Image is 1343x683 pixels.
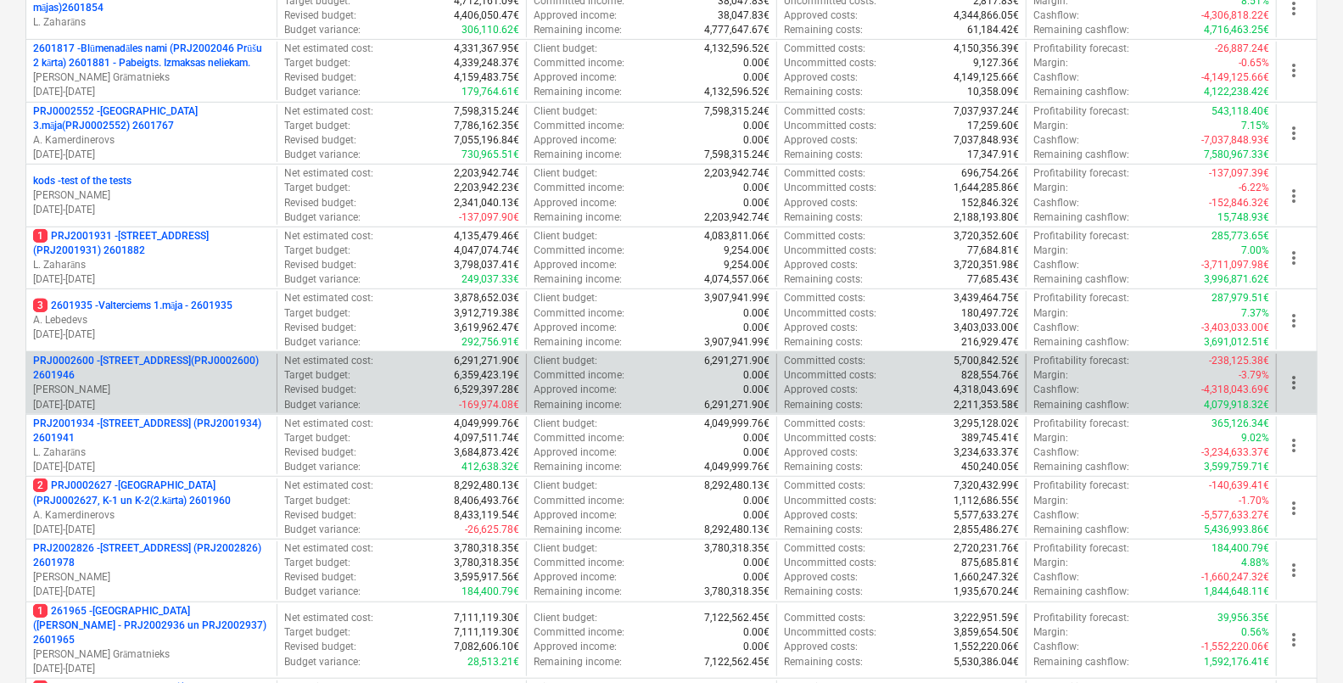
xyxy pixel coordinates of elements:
[33,460,270,474] p: [DATE] - [DATE]
[1239,181,1269,195] p: -6.22%
[1033,368,1068,383] p: Margin :
[1284,435,1304,456] span: more_vert
[724,244,769,258] p: 9,254.00€
[462,460,519,474] p: 412,638.32€
[743,196,769,210] p: 0.00€
[1209,354,1269,368] p: -238,125.38€
[743,306,769,321] p: 0.00€
[704,23,769,37] p: 4,777,647.67€
[33,445,270,460] p: L. Zaharāns
[704,417,769,431] p: 4,049,999.76€
[33,417,270,445] p: PRJ2001934 - [STREET_ADDRESS] (PRJ2001934) 2601941
[534,210,622,225] p: Remaining income :
[967,244,1019,258] p: 77,684.81€
[743,445,769,460] p: 0.00€
[1033,383,1079,397] p: Cashflow :
[1201,321,1269,335] p: -3,403,033.00€
[1201,383,1269,397] p: -4,318,043.69€
[1241,431,1269,445] p: 9.02%
[743,181,769,195] p: 0.00€
[724,258,769,272] p: 9,254.00€
[784,42,865,56] p: Committed costs :
[784,383,858,397] p: Approved costs :
[534,354,597,368] p: Client budget :
[284,181,350,195] p: Target budget :
[534,119,624,133] p: Committed income :
[704,210,769,225] p: 2,203,942.74€
[534,56,624,70] p: Committed income :
[33,42,270,100] div: 2601817 -Blūmenadāles nami (PRJ2002046 Prūšu 2 kārta) 2601881 - Pabeigts. Izmaksas neliekam.[PERS...
[33,328,270,342] p: [DATE] - [DATE]
[534,133,617,148] p: Approved income :
[459,210,519,225] p: -137,097.90€
[1033,148,1129,162] p: Remaining cashflow :
[961,335,1019,350] p: 216,929.47€
[1215,42,1269,56] p: -26,887.24€
[284,460,361,474] p: Budget variance :
[1217,210,1269,225] p: 15,748.93€
[784,23,863,37] p: Remaining costs :
[1033,8,1079,23] p: Cashflow :
[284,272,361,287] p: Budget variance :
[454,354,519,368] p: 6,291,271.90€
[284,23,361,37] p: Budget variance :
[33,354,270,412] div: PRJ0002600 -[STREET_ADDRESS](PRJ0002600) 2601946[PERSON_NAME][DATE]-[DATE]
[967,119,1019,133] p: 17,259.60€
[454,119,519,133] p: 7,786,162.35€
[454,321,519,335] p: 3,619,962.47€
[954,321,1019,335] p: 3,403,033.00€
[284,56,350,70] p: Target budget :
[284,321,356,335] p: Revised budget :
[284,431,350,445] p: Target budget :
[284,258,356,272] p: Revised budget :
[534,196,617,210] p: Approved income :
[704,166,769,181] p: 2,203,942.74€
[784,133,858,148] p: Approved costs :
[743,70,769,85] p: 0.00€
[1211,104,1269,119] p: 543,118.40€
[534,104,597,119] p: Client budget :
[961,306,1019,321] p: 180,497.72€
[284,42,373,56] p: Net estimated cost :
[1033,354,1129,368] p: Profitability forecast :
[33,42,270,70] p: 2601817 - Blūmenadāles nami (PRJ2002046 Prūšu 2 kārta) 2601881 - Pabeigts. Izmaksas neliekam.
[961,166,1019,181] p: 696,754.26€
[1033,119,1068,133] p: Margin :
[534,244,624,258] p: Committed income :
[1033,104,1129,119] p: Profitability forecast :
[459,398,519,412] p: -169,974.08€
[33,229,48,243] span: 1
[704,85,769,99] p: 4,132,596.52€
[534,181,624,195] p: Committed income :
[284,383,356,397] p: Revised budget :
[704,291,769,305] p: 3,907,941.99€
[284,196,356,210] p: Revised budget :
[954,383,1019,397] p: 4,318,043.69€
[1284,248,1304,268] span: more_vert
[1033,321,1079,335] p: Cashflow :
[284,306,350,321] p: Target budget :
[33,479,270,537] div: 2PRJ0002627 -[GEOGRAPHIC_DATA] (PRJ0002627, K-1 un K-2(2.kārta) 2601960A. Kamerdinerovs[DATE]-[DATE]
[784,258,858,272] p: Approved costs :
[33,299,48,312] span: 3
[743,56,769,70] p: 0.00€
[1033,42,1129,56] p: Profitability forecast :
[1201,70,1269,85] p: -4,149,125.66€
[1204,398,1269,412] p: 4,079,918.32€
[1241,244,1269,258] p: 7.00%
[284,104,373,119] p: Net estimated cost :
[284,148,361,162] p: Budget variance :
[967,85,1019,99] p: 10,358.09€
[784,229,865,244] p: Committed costs :
[454,8,519,23] p: 4,406,050.47€
[704,42,769,56] p: 4,132,596.52€
[784,291,865,305] p: Committed costs :
[1033,445,1079,460] p: Cashflow :
[534,445,617,460] p: Approved income :
[33,272,270,287] p: [DATE] - [DATE]
[784,335,863,350] p: Remaining costs :
[784,306,876,321] p: Uncommitted costs :
[784,70,858,85] p: Approved costs :
[284,398,361,412] p: Budget variance :
[954,104,1019,119] p: 7,037,937.24€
